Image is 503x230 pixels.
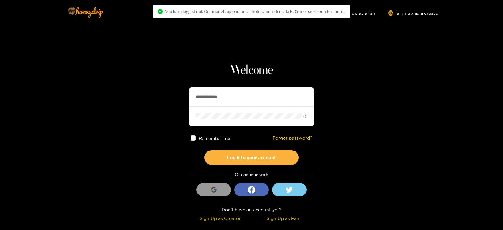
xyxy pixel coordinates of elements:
div: Sign Up as Creator [191,215,250,222]
div: Don't have an account yet? [189,206,314,213]
div: Sign Up as Fan [253,215,312,222]
a: Forgot password? [273,135,312,141]
span: eye-invisible [303,114,307,118]
a: Sign up as a fan [332,10,375,16]
div: Or continue with [189,171,314,178]
span: check-circle [158,9,163,14]
span: Remember me [199,136,230,140]
span: You have logged out. Our models upload new photos and videos daily. Come back soon for more.. [165,9,345,14]
h1: Welcome [189,63,314,78]
a: Sign up as a creator [388,10,440,16]
button: Log into your account [204,150,299,165]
